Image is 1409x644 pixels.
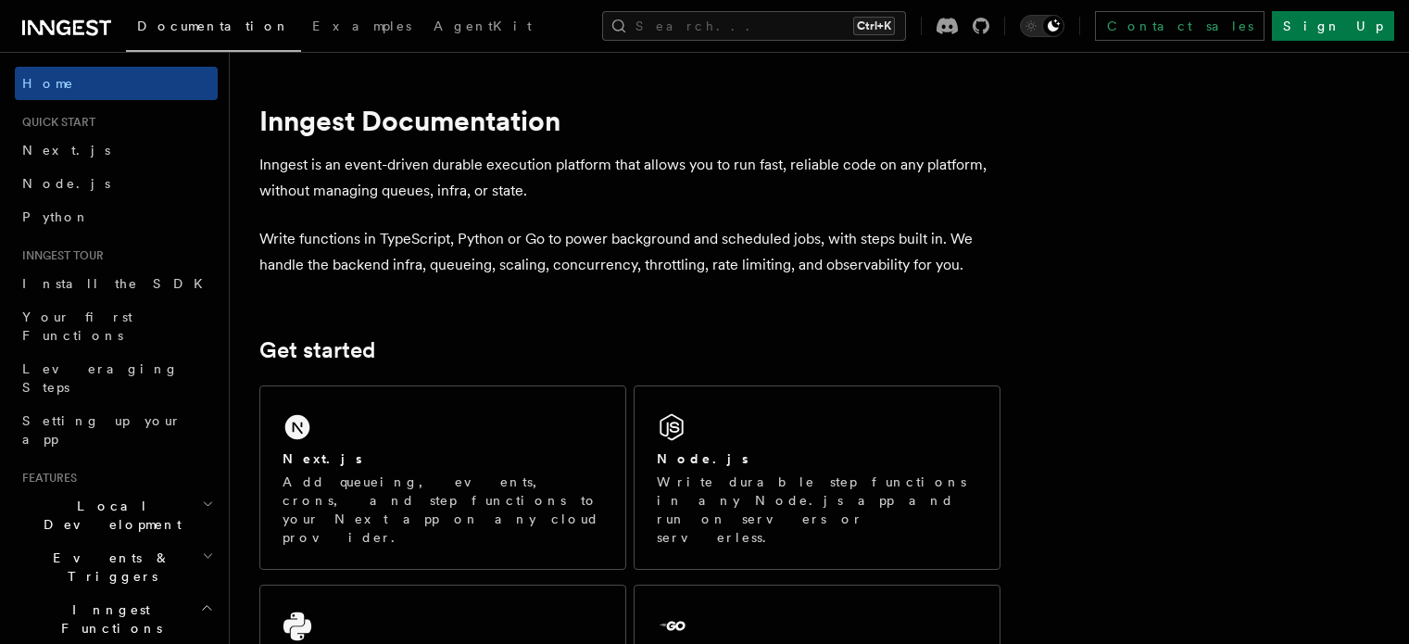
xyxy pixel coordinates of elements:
[22,176,110,191] span: Node.js
[15,115,95,130] span: Quick start
[126,6,301,52] a: Documentation
[15,300,218,352] a: Your first Functions
[657,449,749,468] h2: Node.js
[312,19,411,33] span: Examples
[22,309,132,343] span: Your first Functions
[434,19,532,33] span: AgentKit
[301,6,422,50] a: Examples
[15,471,77,486] span: Features
[15,404,218,456] a: Setting up your app
[22,143,110,158] span: Next.js
[15,541,218,593] button: Events & Triggers
[259,104,1000,137] h1: Inngest Documentation
[283,473,603,547] p: Add queueing, events, crons, and step functions to your Next app on any cloud provider.
[15,352,218,404] a: Leveraging Steps
[1020,15,1064,37] button: Toggle dark mode
[1272,11,1394,41] a: Sign Up
[259,152,1000,204] p: Inngest is an event-driven durable execution platform that allows you to run fast, reliable code ...
[602,11,906,41] button: Search...Ctrl+K
[22,209,90,224] span: Python
[15,133,218,167] a: Next.js
[15,167,218,200] a: Node.js
[22,74,74,93] span: Home
[15,248,104,263] span: Inngest tour
[1095,11,1264,41] a: Contact sales
[15,600,200,638] span: Inngest Functions
[15,489,218,541] button: Local Development
[657,473,977,547] p: Write durable step functions in any Node.js app and run on servers or serverless.
[259,226,1000,278] p: Write functions in TypeScript, Python or Go to power background and scheduled jobs, with steps bu...
[259,385,626,570] a: Next.jsAdd queueing, events, crons, and step functions to your Next app on any cloud provider.
[283,449,362,468] h2: Next.js
[15,67,218,100] a: Home
[853,17,895,35] kbd: Ctrl+K
[15,200,218,234] a: Python
[422,6,543,50] a: AgentKit
[22,276,214,291] span: Install the SDK
[634,385,1000,570] a: Node.jsWrite durable step functions in any Node.js app and run on servers or serverless.
[259,337,375,363] a: Get started
[15,267,218,300] a: Install the SDK
[15,549,202,586] span: Events & Triggers
[15,497,202,534] span: Local Development
[22,361,179,395] span: Leveraging Steps
[137,19,290,33] span: Documentation
[22,413,182,447] span: Setting up your app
